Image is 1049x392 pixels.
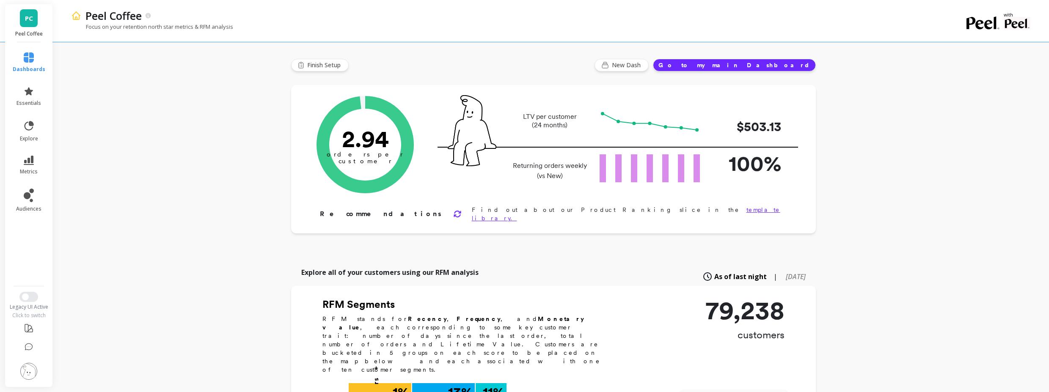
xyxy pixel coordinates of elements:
span: metrics [20,168,38,175]
button: Finish Setup [291,59,349,71]
p: Recommendations [320,209,443,219]
button: New Dash [595,59,649,71]
b: Frequency [457,315,501,322]
span: essentials [17,100,41,107]
p: $503.13 [713,117,781,136]
p: customers [705,328,785,342]
img: pal seatted on line [448,95,496,166]
button: Switch to New UI [19,292,38,302]
text: 2.94 [341,125,388,153]
p: Explore all of your customers using our RFM analysis [301,267,479,277]
div: Legacy UI Active [4,304,54,310]
span: Finish Setup [307,61,343,69]
b: Recency [408,315,447,322]
p: Peel Coffee [14,30,44,37]
p: LTV per customer (24 months) [510,112,589,129]
h2: RFM Segments [322,298,610,311]
p: 100% [713,148,781,179]
div: Click to switch [4,312,54,319]
img: header icon [71,11,81,21]
p: Focus on your retention north star metrics & RFM analysis [71,23,233,30]
p: RFM stands for , , and , each corresponding to some key customer trait: number of days since the ... [322,315,610,374]
tspan: customer [338,157,392,165]
span: audiences [16,206,41,212]
span: New Dash [612,61,643,69]
p: Returning orders weekly (vs New) [510,161,589,181]
img: partner logo [1004,17,1030,30]
span: | [774,271,777,282]
p: with [1004,13,1030,17]
span: PC [25,14,33,23]
tspan: orders per [327,151,404,158]
span: dashboards [13,66,45,73]
img: profile picture [20,363,37,380]
span: [DATE] [786,272,806,281]
p: Find out about our Product Ranking slice in the [472,206,789,222]
button: Go to my main Dashboard [653,59,816,71]
p: Peel Coffee [85,8,142,23]
p: 79,238 [705,298,785,323]
span: explore [20,135,38,142]
span: As of last night [714,271,767,282]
